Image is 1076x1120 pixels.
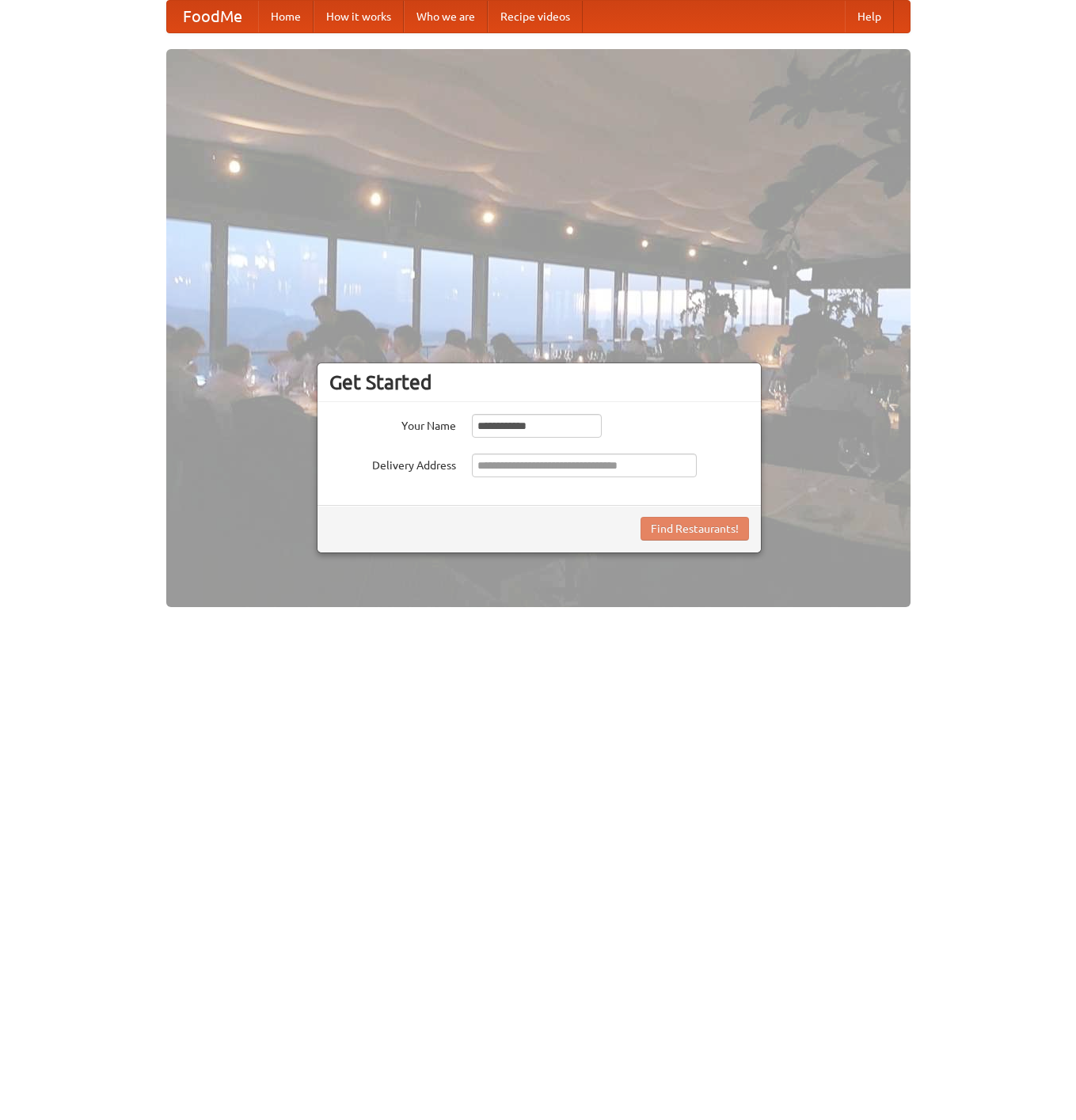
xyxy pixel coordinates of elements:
[404,1,488,32] a: Who we are
[329,454,456,473] label: Delivery Address
[167,1,258,32] a: FoodMe
[488,1,583,32] a: Recipe videos
[314,1,404,32] a: How it works
[329,414,456,434] label: Your Name
[258,1,314,32] a: Home
[641,517,749,541] button: Find Restaurants!
[329,370,749,394] h3: Get Started
[845,1,894,32] a: Help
